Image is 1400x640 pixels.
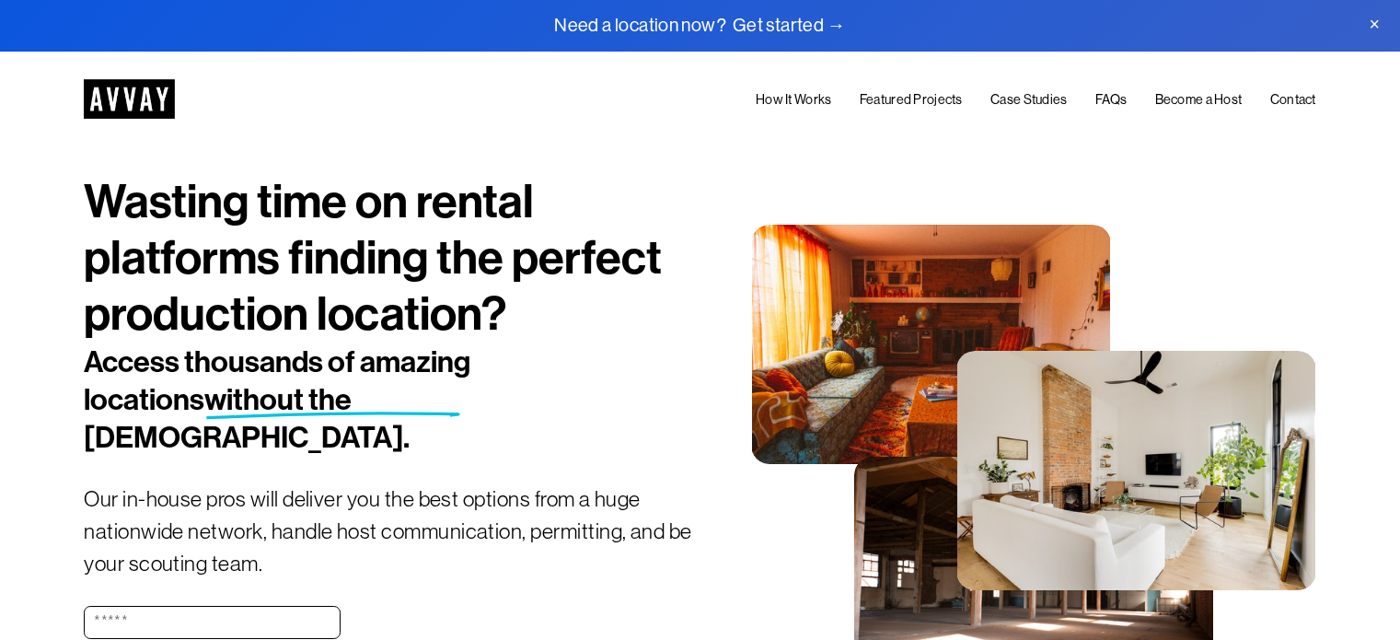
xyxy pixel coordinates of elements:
a: Featured Projects [860,89,963,111]
a: FAQs [1095,89,1127,111]
a: Become a Host [1155,89,1243,111]
a: Contact [1270,89,1316,111]
p: Our in-house pros will deliver you the best options from a huge nationwide network, handle host c... [84,483,700,581]
a: How It Works [756,89,831,111]
h1: Wasting time on rental platforms finding the perfect production location? [84,174,700,343]
img: AVVAY - The First Nationwide Location Scouting Co. [84,79,175,119]
a: Case Studies [990,89,1067,111]
h2: Access thousands of amazing locations [84,343,597,457]
span: without the [DEMOGRAPHIC_DATA]. [84,382,410,456]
